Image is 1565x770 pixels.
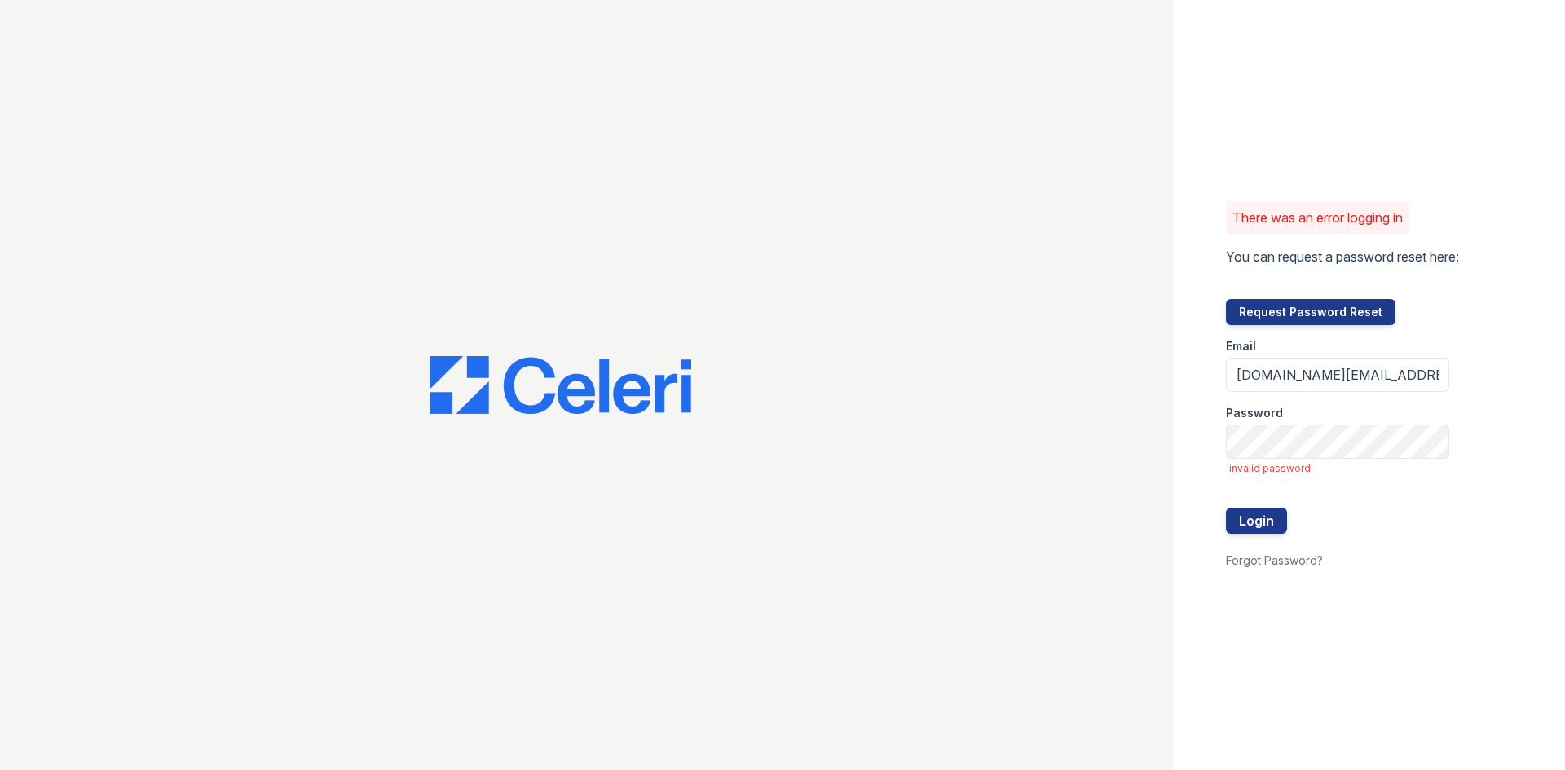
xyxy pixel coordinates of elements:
[1226,299,1395,325] button: Request Password Reset
[1232,208,1403,227] p: There was an error logging in
[1226,553,1323,567] a: Forgot Password?
[1226,247,1459,266] p: You can request a password reset here:
[1229,462,1449,475] span: invalid password
[1226,405,1283,421] label: Password
[430,356,691,415] img: CE_Logo_Blue-a8612792a0a2168367f1c8372b55b34899dd931a85d93a1a3d3e32e68fde9ad4.png
[1226,508,1287,534] button: Login
[1226,338,1256,354] label: Email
